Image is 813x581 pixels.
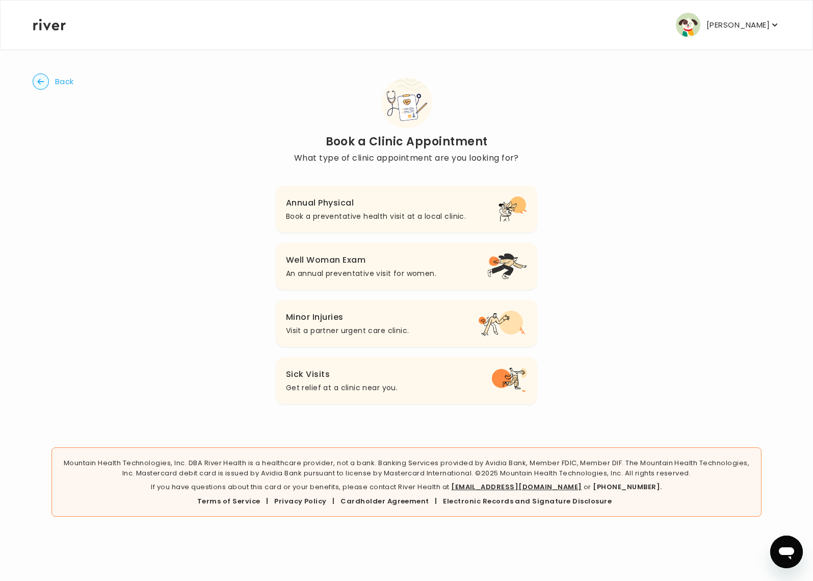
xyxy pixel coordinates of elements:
p: If you have questions about this card or your benefits, please contact River Health at or [60,482,753,492]
h3: Well Woman Exam [286,253,436,267]
button: Annual PhysicalBook a preventative health visit at a local clinic. [276,186,537,233]
h2: Book a Clinic Appointment [294,135,519,149]
h3: Sick Visits [286,367,398,382]
p: Mountain Health Technologies, Inc. DBA River Health is a healthcare provider, not a bank. Banking... [60,458,753,478]
button: Well Woman ExamAn annual preventative visit for women. [276,243,537,290]
div: | | | [60,496,753,507]
p: Get relief at a clinic near you. [286,382,398,394]
h3: Annual Physical [286,196,466,210]
a: Cardholder Agreement [340,496,429,506]
img: Book Clinic Appointment [381,78,432,129]
button: Sick VisitsGet relief at a clinic near you. [276,357,537,404]
p: What type of clinic appointment are you looking for? [294,151,519,165]
p: Visit a partner urgent care clinic. [286,324,409,337]
a: Privacy Policy [274,496,327,506]
p: Book a preventative health visit at a local clinic. [286,210,466,222]
button: user avatar[PERSON_NAME] [676,13,780,37]
a: [EMAIL_ADDRESS][DOMAIN_NAME] [451,482,582,492]
a: Electronic Records and Signature Disclosure [443,496,612,506]
button: Minor InjuriesVisit a partner urgent care clinic. [276,300,537,347]
button: Back [33,73,74,90]
iframe: Button to launch messaging window [770,536,803,568]
h3: Minor Injuries [286,310,409,324]
a: [PHONE_NUMBER]. [593,482,662,492]
img: user avatar [676,13,700,37]
p: [PERSON_NAME] [706,18,770,32]
p: An annual preventative visit for women. [286,267,436,280]
span: Back [55,74,74,89]
a: Terms of Service [197,496,260,506]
